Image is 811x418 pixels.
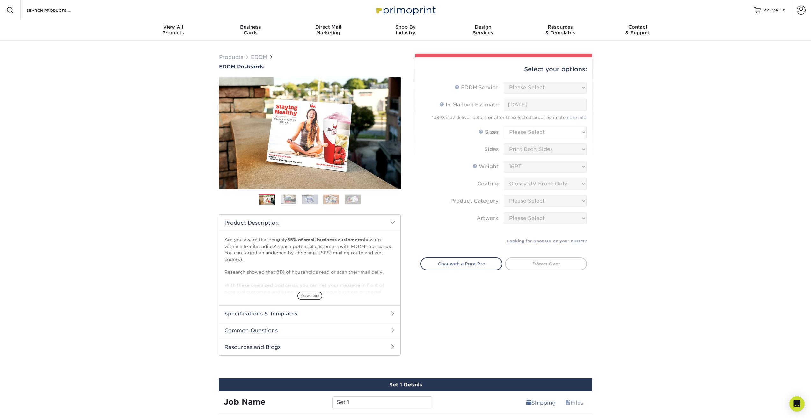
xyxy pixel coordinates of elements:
a: View AllProducts [135,20,212,41]
strong: 85% of small business customers [287,237,362,242]
h2: Product Description [219,215,400,231]
div: Cards [212,24,289,36]
div: Open Intercom Messenger [789,396,805,412]
a: Products [219,54,243,60]
a: Resources& Templates [522,20,599,41]
span: EDDM Postcards [219,64,264,70]
img: EDDM 04 [323,194,339,204]
a: Shipping [522,396,560,409]
div: Marketing [289,24,367,36]
input: Enter a job name [332,396,432,408]
span: Shop By [367,24,444,30]
a: Chat with a Print Pro [420,257,502,270]
h2: Specifications & Templates [219,305,400,322]
a: Files [561,396,587,409]
input: SEARCH PRODUCTS..... [26,6,88,14]
img: EDDM Postcards 01 [219,70,401,196]
a: Direct MailMarketing [289,20,367,41]
img: EDDM 01 [259,194,275,205]
a: DesignServices [444,20,522,41]
img: Primoprint [374,3,437,17]
div: Industry [367,24,444,36]
h2: Resources and Blogs [219,339,400,355]
div: Products [135,24,212,36]
div: Set 1 Details [219,378,592,391]
strong: Job Name [224,397,265,407]
a: BusinessCards [212,20,289,41]
p: Are you aware that roughly show up within a 5-mile radius? Reach potential customers with EDDM® p... [224,236,395,353]
span: shipping [526,400,531,406]
span: View All [135,24,212,30]
div: Select your options: [420,57,587,82]
span: files [566,400,571,406]
a: Contact& Support [599,20,676,41]
img: EDDM 03 [302,194,318,204]
span: MY CART [763,8,781,13]
a: Shop ByIndustry [367,20,444,41]
span: Business [212,24,289,30]
span: Design [444,24,522,30]
a: EDDM [251,54,267,60]
div: Services [444,24,522,36]
span: show more [297,292,322,300]
span: Direct Mail [289,24,367,30]
h2: Common Questions [219,322,400,339]
span: Resources [522,24,599,30]
div: & Templates [522,24,599,36]
a: Start Over [505,257,587,270]
span: Contact [599,24,676,30]
span: 0 [783,8,785,12]
img: EDDM 02 [281,194,296,204]
a: EDDM Postcards [219,64,401,70]
div: & Support [599,24,676,36]
img: EDDM 05 [345,194,361,204]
